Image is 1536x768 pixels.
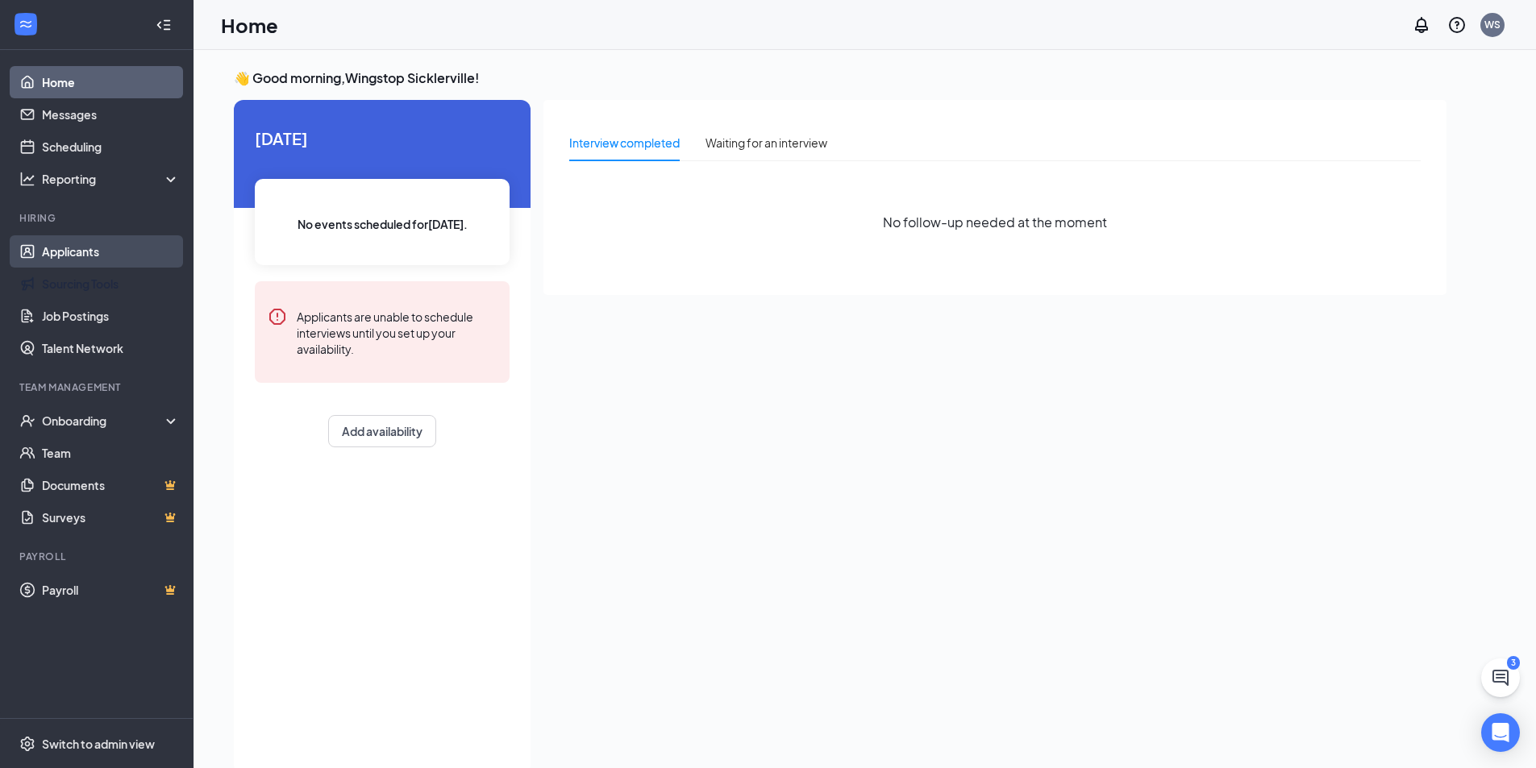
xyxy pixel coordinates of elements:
[42,437,180,469] a: Team
[19,171,35,187] svg: Analysis
[221,11,278,39] h1: Home
[234,69,1447,87] h3: 👋 Good morning, Wingstop Sicklerville !
[297,307,497,357] div: Applicants are unable to schedule interviews until you set up your availability.
[1491,668,1510,687] svg: ChatActive
[42,574,180,606] a: PayrollCrown
[19,211,177,225] div: Hiring
[1484,18,1501,31] div: WS
[569,134,680,152] div: Interview completed
[1481,658,1520,697] button: ChatActive
[42,66,180,98] a: Home
[42,98,180,131] a: Messages
[156,17,172,33] svg: Collapse
[18,16,34,32] svg: WorkstreamLogo
[42,131,180,163] a: Scheduling
[42,332,180,364] a: Talent Network
[19,736,35,752] svg: Settings
[328,415,436,447] button: Add availability
[298,215,468,233] span: No events scheduled for [DATE] .
[19,413,35,429] svg: UserCheck
[19,380,177,394] div: Team Management
[1412,15,1431,35] svg: Notifications
[1447,15,1467,35] svg: QuestionInfo
[42,171,181,187] div: Reporting
[255,126,510,151] span: [DATE]
[42,469,180,501] a: DocumentsCrown
[42,736,155,752] div: Switch to admin view
[19,550,177,563] div: Payroll
[1481,713,1520,752] div: Open Intercom Messenger
[42,268,180,300] a: Sourcing Tools
[268,307,287,326] svg: Error
[706,134,827,152] div: Waiting for an interview
[883,212,1107,232] span: No follow-up needed at the moment
[1507,656,1520,670] div: 3
[42,501,180,533] a: SurveysCrown
[42,413,166,429] div: Onboarding
[42,235,180,268] a: Applicants
[42,300,180,332] a: Job Postings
